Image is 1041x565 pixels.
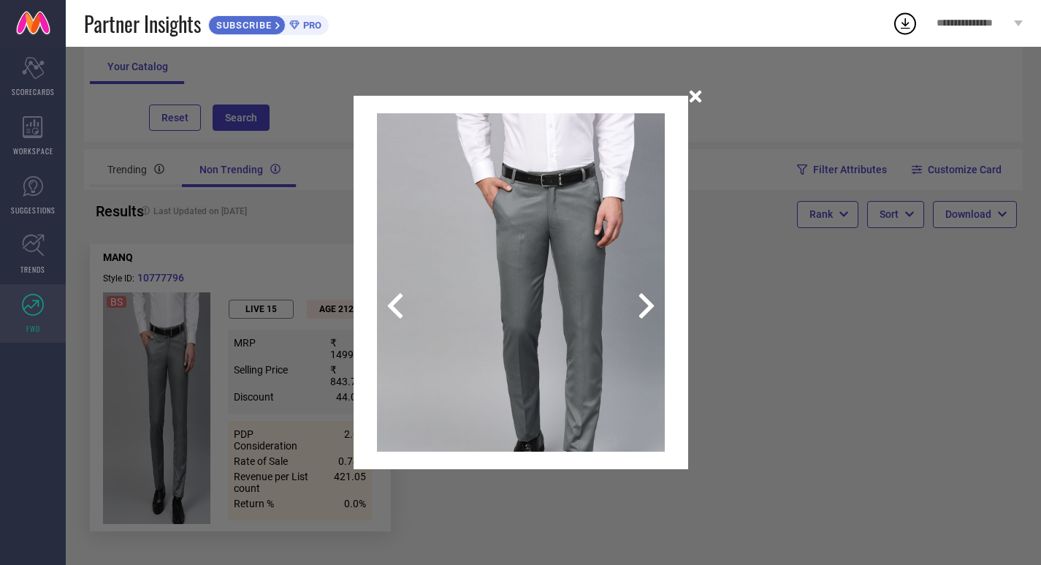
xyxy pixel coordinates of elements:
span: WORKSPACE [13,145,53,156]
span: SUBSCRIBE [209,20,275,31]
span: SUGGESTIONS [11,205,56,216]
button: close [691,92,700,101]
a: SUBSCRIBEPRO [208,12,329,35]
div: Open download list [892,10,918,37]
span: SCORECARDS [12,86,55,97]
span: FWD [26,323,40,334]
span: PRO [300,20,321,31]
img: 3c614bae-147c-4ff8-be00-24c2ae05844f1571468068877-MANQ-Men-Trousers-9211571468066541-1.jpg [377,113,665,498]
span: Partner Insights [84,9,201,39]
span: TRENDS [20,264,45,275]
